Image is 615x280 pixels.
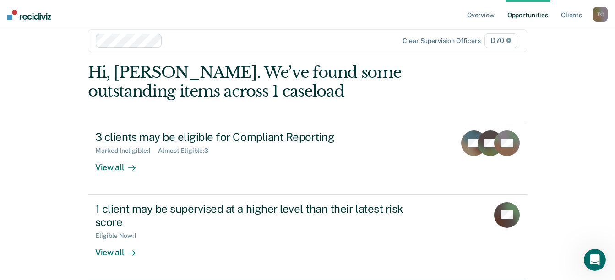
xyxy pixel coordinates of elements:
[584,249,606,271] iframe: Intercom live chat
[7,10,51,20] img: Recidiviz
[88,63,439,101] div: Hi, [PERSON_NAME]. We’ve found some outstanding items across 1 caseload
[95,155,147,172] div: View all
[158,147,216,155] div: Almost Eligible : 3
[95,147,158,155] div: Marked Ineligible : 1
[403,37,480,45] div: Clear supervision officers
[593,7,608,22] div: T C
[484,33,517,48] span: D70
[95,202,417,229] div: 1 client may be supervised at a higher level than their latest risk score
[88,195,527,280] a: 1 client may be supervised at a higher level than their latest risk scoreEligible Now:1View all
[88,123,527,195] a: 3 clients may be eligible for Compliant ReportingMarked Ineligible:1Almost Eligible:3View all
[593,7,608,22] button: TC
[95,130,417,144] div: 3 clients may be eligible for Compliant Reporting
[95,240,147,258] div: View all
[95,232,144,240] div: Eligible Now : 1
